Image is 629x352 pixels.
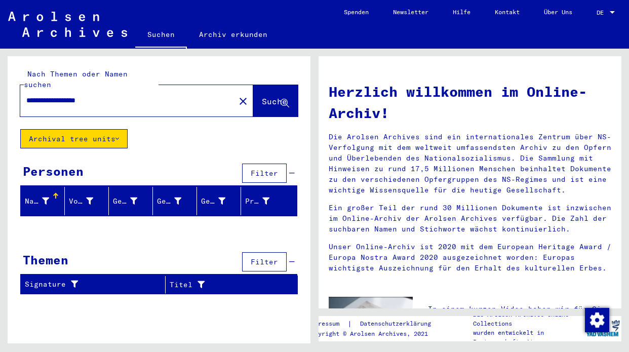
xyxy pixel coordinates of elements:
[242,252,287,271] button: Filter
[23,251,68,269] div: Themen
[241,187,297,215] mat-header-cell: Prisoner #
[65,187,109,215] mat-header-cell: Vorname
[20,129,128,148] button: Archival tree units
[233,91,253,111] button: Clear
[329,81,611,124] h1: Herzlich willkommen im Online-Archiv!
[170,280,272,290] div: Titel
[135,22,187,49] a: Suchen
[262,96,287,106] span: Suche
[21,187,65,215] mat-header-cell: Nachname
[24,69,128,89] mat-label: Nach Themen oder Namen suchen
[352,319,443,329] a: Datenschutzerklärung
[153,187,197,215] mat-header-cell: Geburt‏
[69,196,93,207] div: Vorname
[113,193,152,209] div: Geburtsname
[8,12,127,37] img: Arolsen_neg.svg
[329,242,611,273] p: Unser Online-Archiv ist 2020 mit dem European Heritage Award / Europa Nostra Award 2020 ausgezeic...
[307,319,347,329] a: Impressum
[251,169,278,178] span: Filter
[25,279,152,290] div: Signature
[201,193,241,209] div: Geburtsdatum
[428,304,611,336] p: In einem kurzen Video haben wir für Sie die wichtigsten Tipps für die Suche im Online-Archiv zusa...
[329,203,611,234] p: Ein großer Teil der rund 30 Millionen Dokumente ist inzwischen im Online-Archiv der Arolsen Archi...
[197,187,241,215] mat-header-cell: Geburtsdatum
[69,193,108,209] div: Vorname
[157,193,196,209] div: Geburt‏
[25,277,165,293] div: Signature
[253,85,298,116] button: Suche
[113,196,137,207] div: Geburtsname
[473,328,584,346] p: wurden entwickelt in Partnerschaft mit
[307,319,443,329] div: |
[329,132,611,195] p: Die Arolsen Archives sind ein internationales Zentrum über NS-Verfolgung mit dem weltweit umfasse...
[187,22,280,47] a: Archiv erkunden
[329,297,413,342] img: video.jpg
[23,162,84,180] div: Personen
[251,257,278,266] span: Filter
[25,193,64,209] div: Nachname
[109,187,153,215] mat-header-cell: Geburtsname
[473,310,584,328] p: Die Arolsen Archives Online-Collections
[201,196,225,207] div: Geburtsdatum
[245,196,269,207] div: Prisoner #
[25,196,49,207] div: Nachname
[242,164,287,183] button: Filter
[584,307,609,332] div: Zustimmung ändern
[584,316,622,341] img: yv_logo.png
[245,193,285,209] div: Prisoner #
[170,277,285,293] div: Titel
[237,95,249,107] mat-icon: close
[597,9,608,16] span: DE
[307,329,443,338] p: Copyright © Arolsen Archives, 2021
[157,196,181,207] div: Geburt‏
[585,308,609,332] img: Zustimmung ändern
